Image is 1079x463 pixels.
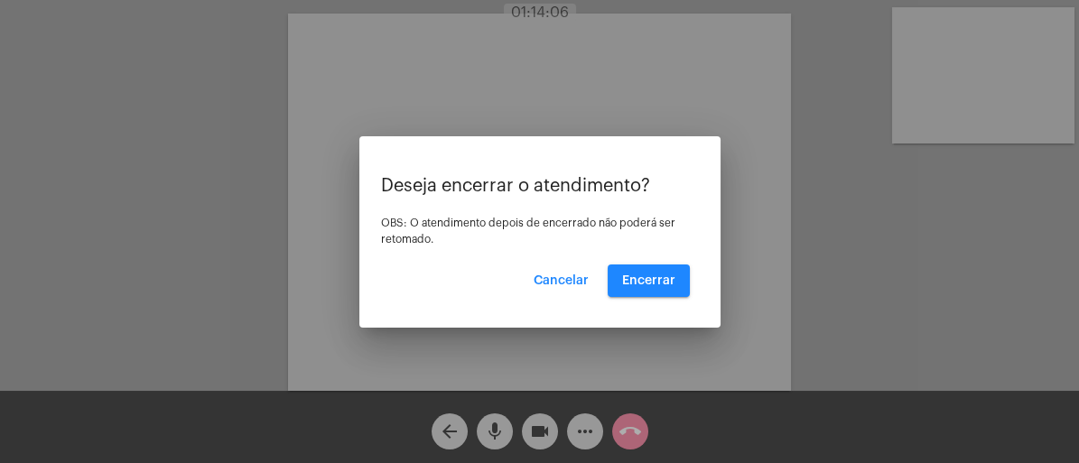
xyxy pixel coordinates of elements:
button: Cancelar [519,264,603,297]
button: Encerrar [608,264,690,297]
span: OBS: O atendimento depois de encerrado não poderá ser retomado. [381,218,675,245]
p: Deseja encerrar o atendimento? [381,176,699,196]
span: Encerrar [622,274,675,287]
span: Cancelar [534,274,589,287]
